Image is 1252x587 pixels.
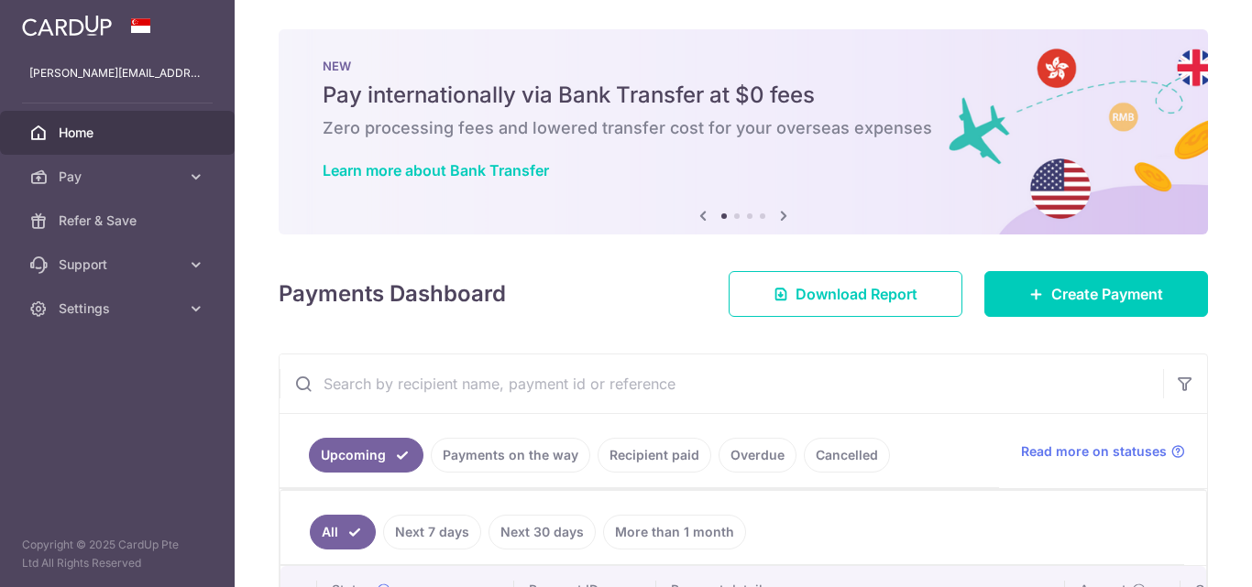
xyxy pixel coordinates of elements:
[383,515,481,549] a: Next 7 days
[279,29,1208,234] img: Bank transfer banner
[984,271,1208,317] a: Create Payment
[22,15,112,37] img: CardUp
[431,438,590,473] a: Payments on the way
[1051,283,1163,305] span: Create Payment
[598,438,711,473] a: Recipient paid
[29,64,205,82] p: [PERSON_NAME][EMAIL_ADDRESS][DOMAIN_NAME]
[59,255,180,274] span: Support
[59,299,180,318] span: Settings
[309,438,423,473] a: Upcoming
[279,277,506,310] h4: Payments Dashboard
[804,438,890,473] a: Cancelled
[59,124,180,142] span: Home
[280,354,1163,413] input: Search by recipient name, payment id or reference
[719,438,796,473] a: Overdue
[323,117,1164,139] h6: Zero processing fees and lowered transfer cost for your overseas expenses
[323,161,549,179] a: Learn more about Bank Transfer
[796,283,917,305] span: Download Report
[310,515,376,549] a: All
[59,168,180,186] span: Pay
[1021,442,1185,461] a: Read more on statuses
[489,515,596,549] a: Next 30 days
[1135,532,1234,578] iframe: Opens a widget where you can find more information
[323,81,1164,110] h5: Pay internationally via Bank Transfer at $0 fees
[603,515,746,549] a: More than 1 month
[1021,442,1167,461] span: Read more on statuses
[729,271,962,317] a: Download Report
[59,212,180,230] span: Refer & Save
[323,59,1164,73] p: NEW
